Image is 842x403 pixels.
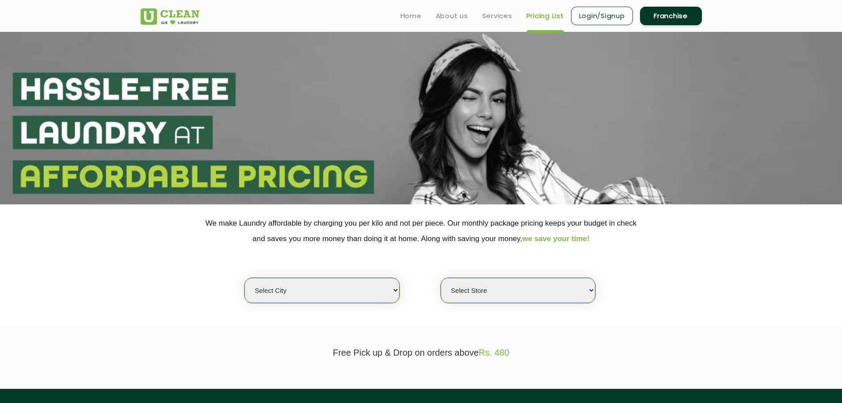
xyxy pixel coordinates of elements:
[482,11,512,21] a: Services
[522,234,590,243] span: we save your time!
[141,215,702,246] p: We make Laundry affordable by charging you per kilo and not per piece. Our monthly package pricin...
[436,11,468,21] a: About us
[526,11,564,21] a: Pricing List
[640,7,702,25] a: Franchise
[141,8,199,25] img: UClean Laundry and Dry Cleaning
[571,7,633,25] a: Login/Signup
[141,348,702,358] p: Free Pick up & Drop on orders above
[479,348,509,357] span: Rs. 480
[400,11,422,21] a: Home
